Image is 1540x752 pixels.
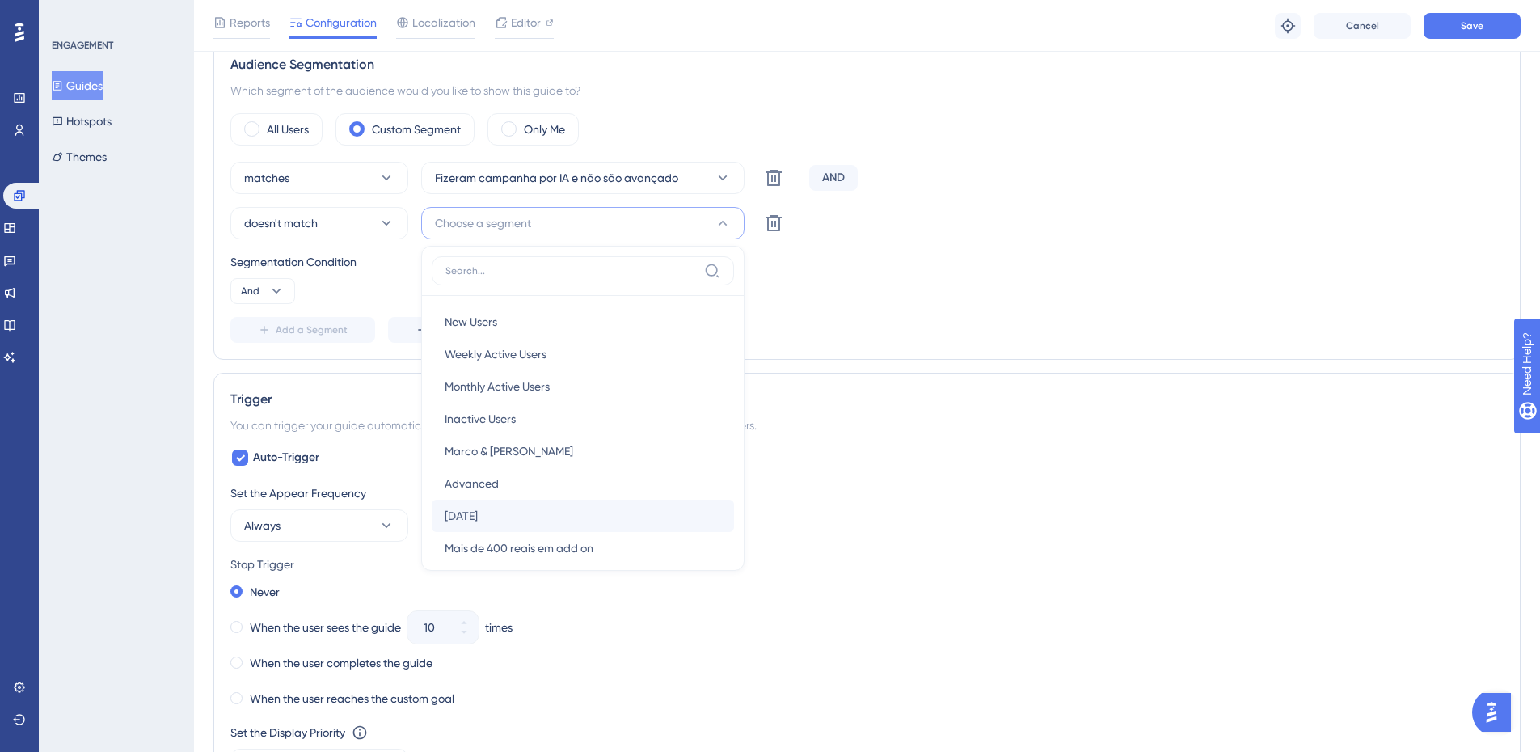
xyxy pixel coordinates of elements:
span: Cancel [1346,19,1379,32]
button: Cancel [1314,13,1411,39]
span: Mais de 400 reais em add on [445,539,593,558]
button: New Users [432,306,734,338]
span: Need Help? [38,4,101,23]
label: Never [250,582,280,602]
span: Fizeram campanha por IA e não são avançado [435,168,678,188]
button: Create a Segment [388,317,546,343]
label: When the user completes the guide [250,653,432,673]
button: Always [230,509,408,542]
button: Save [1424,13,1521,39]
div: You can trigger your guide automatically when the target URL is visited, and/or use the custom tr... [230,416,1504,435]
button: And [230,278,295,304]
div: Which segment of the audience would you like to show this guide to? [230,81,1504,100]
div: ENGAGEMENT [52,39,113,52]
button: Mais de 400 reais em add on [432,532,734,564]
span: Auto-Trigger [253,448,319,467]
button: Themes [52,142,107,171]
div: times [485,618,513,637]
button: Hotspots [52,107,112,136]
div: Segmentation Condition [230,252,1504,272]
span: doesn't match [244,213,318,233]
button: Weekly Active Users [432,338,734,370]
span: Weekly Active Users [445,344,546,364]
div: Trigger [230,390,1504,409]
button: doesn't match [230,207,408,239]
div: Set the Appear Frequency [230,484,1504,503]
span: matches [244,168,289,188]
span: Inactive Users [445,409,516,429]
label: Custom Segment [372,120,461,139]
div: Set the Display Priority [230,723,345,742]
span: Save [1461,19,1483,32]
button: Guides [52,71,103,100]
span: New Users [445,312,497,332]
div: Stop Trigger [230,555,1504,574]
iframe: UserGuiding AI Assistant Launcher [1472,688,1521,737]
button: Monthly Active Users [432,370,734,403]
button: Advanced [432,467,734,500]
span: Add a Segment [276,323,348,336]
input: Search... [445,264,698,277]
span: Always [244,516,281,535]
label: When the user reaches the custom goal [250,689,454,708]
span: Monthly Active Users [445,377,550,396]
span: Localization [412,13,475,32]
span: Marco & [PERSON_NAME] [445,441,573,461]
div: Audience Segmentation [230,55,1504,74]
span: Advanced [445,474,499,493]
button: [DATE] [432,500,734,532]
button: Inactive Users [432,403,734,435]
span: Choose a segment [435,213,531,233]
span: [DATE] [445,506,478,526]
label: Only Me [524,120,565,139]
button: Choose a segment [421,207,745,239]
div: AND [809,165,858,191]
button: Add a Segment [230,317,375,343]
span: Configuration [306,13,377,32]
span: And [241,285,259,298]
button: Marco & [PERSON_NAME] [432,435,734,467]
button: Fizeram campanha por IA e não são avançado [421,162,745,194]
span: Editor [511,13,541,32]
button: matches [230,162,408,194]
label: All Users [267,120,309,139]
label: When the user sees the guide [250,618,401,637]
span: Reports [230,13,270,32]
